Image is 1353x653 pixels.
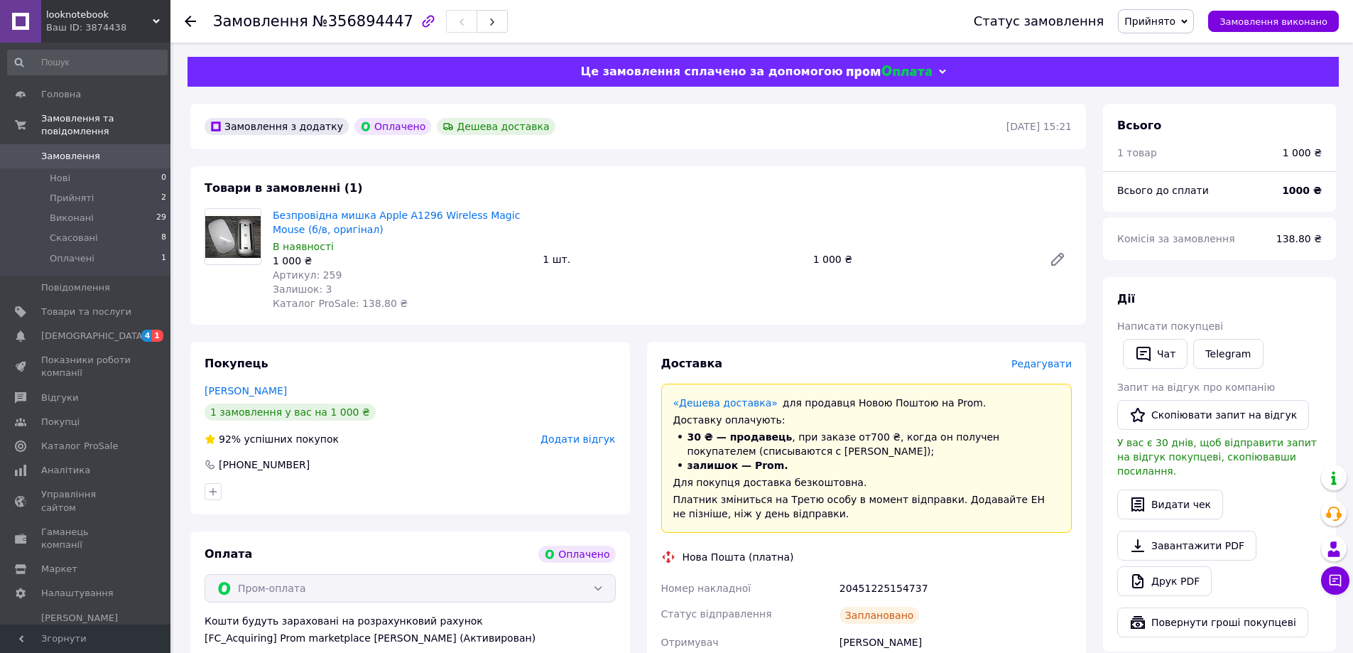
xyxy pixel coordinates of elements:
[1276,233,1322,244] span: 138.80 ₴
[41,330,146,342] span: [DEMOGRAPHIC_DATA]
[273,298,408,309] span: Каталог ProSale: 138.80 ₴
[1117,608,1308,637] button: Повернути гроші покупцеві
[1117,400,1309,430] button: Скопіювати запит на відгук
[205,547,252,561] span: Оплата
[1208,11,1339,32] button: Замовлення виконано
[41,612,131,651] span: [PERSON_NAME] та рахунки
[1219,16,1327,27] span: Замовлення виконано
[1117,320,1223,332] span: Написати покупцеві
[205,181,363,195] span: Товари в замовленні (1)
[537,249,807,269] div: 1 шт.
[673,475,1060,490] div: Для покупця доставка безкоштовна.
[50,212,94,225] span: Виконані
[354,118,431,135] div: Оплачено
[1282,185,1322,196] b: 1000 ₴
[1117,147,1157,158] span: 1 товар
[7,50,168,75] input: Пошук
[1117,437,1317,477] span: У вас є 30 днів, щоб відправити запит на відгук покупцеві, скопіювавши посилання.
[219,433,241,445] span: 92%
[540,433,615,445] span: Додати відгук
[273,210,520,235] a: Безпровідна мишка Apple A1296 Wireless Magic Mouse (б/в, оригінал)
[41,464,90,477] span: Аналітика
[538,546,615,563] div: Оплачено
[156,212,166,225] span: 29
[808,249,1038,269] div: 1 000 ₴
[974,14,1104,28] div: Статус замовлення
[673,413,1060,427] div: Доставку оплачують:
[839,607,920,624] div: Заплановано
[41,88,81,101] span: Головна
[673,492,1060,521] div: Платник зміниться на Третю особу в момент відправки. Додавайте ЕН не пізніше, ніж у день відправки.
[273,269,342,281] span: Артикул: 259
[41,488,131,514] span: Управління сайтом
[1321,566,1349,595] button: Чат з покупцем
[205,385,287,396] a: [PERSON_NAME]
[1117,382,1275,393] span: Запит на відгук про компанію
[847,65,932,79] img: evopay logo
[661,608,772,620] span: Статус відправлення
[50,192,94,205] span: Прийняті
[41,150,100,163] span: Замовлення
[41,440,118,453] span: Каталог ProSale
[41,306,131,318] span: Товари та послуги
[1124,16,1175,27] span: Прийнято
[161,172,166,185] span: 0
[1117,531,1256,561] a: Завантажити PDF
[1011,358,1072,369] span: Редагувати
[152,330,163,342] span: 1
[313,13,413,30] span: №356894447
[673,430,1060,458] li: , при заказе от 700 ₴ , когда он получен покупателем (списываются с [PERSON_NAME]);
[205,216,261,258] img: Безпровідна мишка Apple A1296 Wireless Magic Mouse (б/в, оригінал)
[50,232,98,244] span: Скасовані
[688,460,788,471] span: залишок — Prom.
[1193,339,1263,369] a: Telegram
[1283,146,1322,160] div: 1 000 ₴
[41,112,170,138] span: Замовлення та повідомлення
[273,284,332,295] span: Залишок: 3
[161,192,166,205] span: 2
[41,587,114,600] span: Налаштування
[50,172,70,185] span: Нові
[161,232,166,244] span: 8
[205,404,376,421] div: 1 замовлення у вас на 1 000 ₴
[1117,185,1209,196] span: Всього до сплати
[673,397,778,409] a: «Дешева доставка»
[161,252,166,265] span: 1
[437,118,555,135] div: Дешева доставка
[41,281,110,294] span: Повідомлення
[141,330,153,342] span: 4
[1006,121,1072,132] time: [DATE] 15:21
[213,13,308,30] span: Замовлення
[50,252,94,265] span: Оплачені
[1117,119,1161,132] span: Всього
[205,631,616,645] div: [FC_Acquiring] Prom marketplace [PERSON_NAME] (Активирован)
[41,563,77,576] span: Маркет
[273,254,531,268] div: 1 000 ₴
[661,357,723,370] span: Доставка
[205,614,616,645] div: Кошти будуть зараховані на розрахунковий рахунок
[1043,245,1072,274] a: Редагувати
[273,241,334,252] span: В наявності
[217,458,311,472] div: [PHONE_NUMBER]
[205,357,268,370] span: Покупець
[688,431,793,443] span: 30 ₴ — продавець
[1117,292,1135,306] span: Дії
[837,576,1075,601] div: 20451225154737
[46,21,170,34] div: Ваш ID: 3874438
[41,526,131,551] span: Гаманець компанії
[580,65,842,78] span: Це замовлення сплачено за допомогою
[205,118,349,135] div: Замовлення з додатку
[41,416,80,428] span: Покупці
[41,392,78,404] span: Відгуки
[205,432,339,446] div: успішних покупок
[679,550,798,564] div: Нова Пошта (платна)
[185,14,196,28] div: Повернутися назад
[46,9,153,21] span: looknotebook
[661,583,751,594] span: Номер накладної
[41,354,131,379] span: Показники роботи компанії
[1117,490,1223,519] button: Видати чек
[1123,339,1188,369] button: Чат
[661,637,719,648] span: Отримувач
[1117,233,1235,244] span: Комісія за замовлення
[673,396,1060,410] div: для продавця Новою Поштою на Prom.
